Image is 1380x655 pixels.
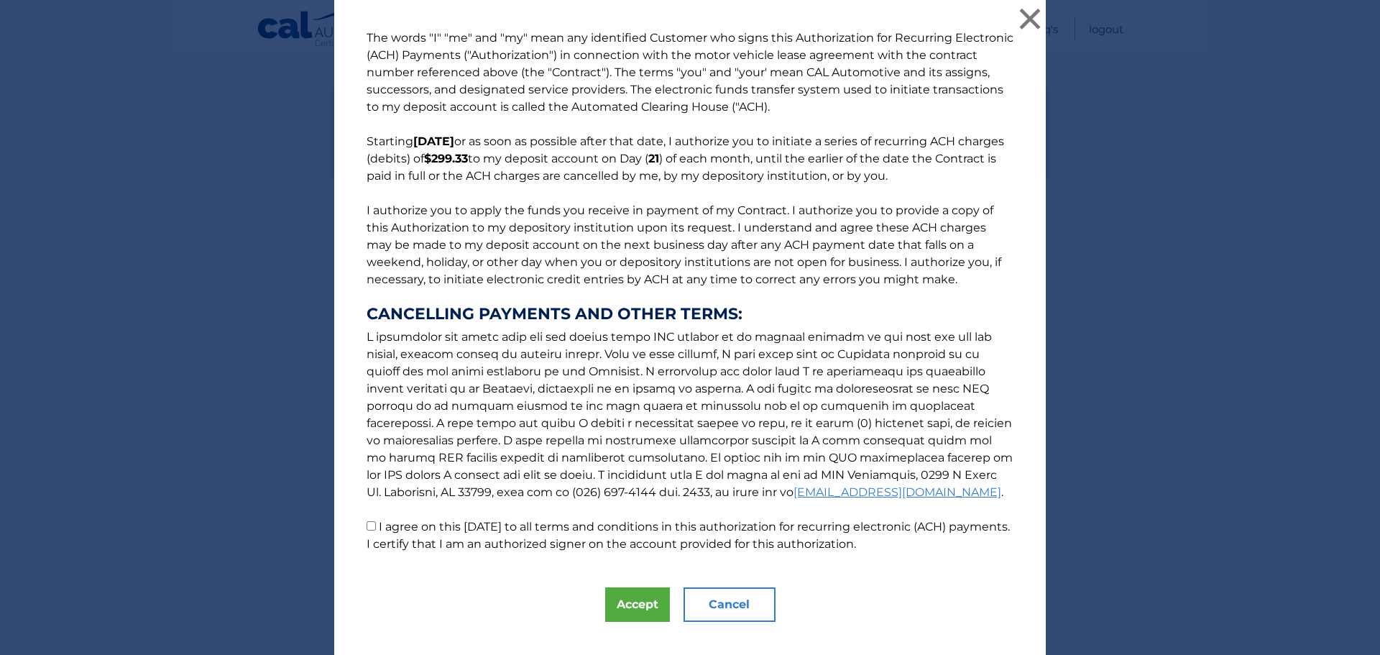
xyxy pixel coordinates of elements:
strong: CANCELLING PAYMENTS AND OTHER TERMS: [367,306,1013,323]
button: Accept [605,587,670,622]
b: [DATE] [413,134,454,148]
button: Cancel [684,587,776,622]
label: I agree on this [DATE] to all terms and conditions in this authorization for recurring electronic... [367,520,1010,551]
b: 21 [648,152,659,165]
button: × [1016,4,1044,33]
b: $299.33 [424,152,468,165]
p: The words "I" "me" and "my" mean any identified Customer who signs this Authorization for Recurri... [352,29,1028,553]
a: [EMAIL_ADDRESS][DOMAIN_NAME] [793,485,1001,499]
